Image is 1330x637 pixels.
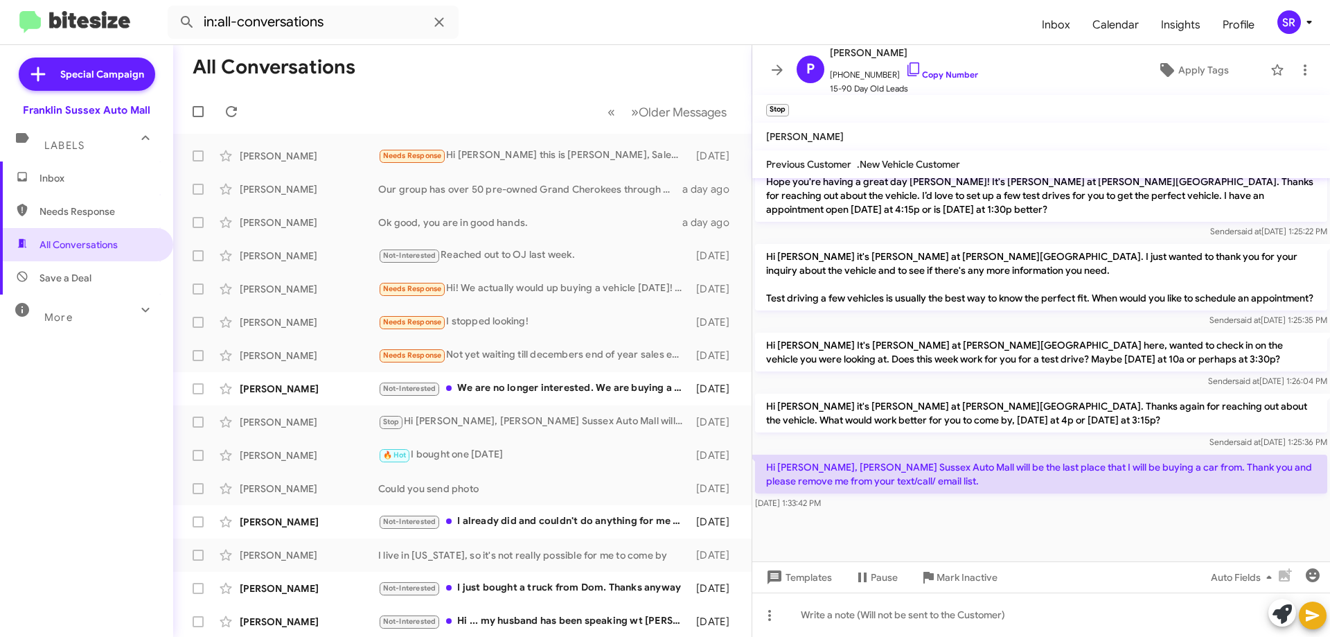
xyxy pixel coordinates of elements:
[240,448,378,462] div: [PERSON_NAME]
[623,98,735,126] button: Next
[1121,58,1263,82] button: Apply Tags
[1277,10,1301,34] div: SR
[60,67,144,81] span: Special Campaign
[806,58,815,80] span: P
[599,98,623,126] button: Previous
[383,417,400,426] span: Stop
[1211,565,1277,590] span: Auto Fields
[763,565,832,590] span: Templates
[378,314,689,330] div: I stopped looking!
[378,580,689,596] div: I just bought a truck from Dom. Thanks anyway
[240,548,378,562] div: [PERSON_NAME]
[240,149,378,163] div: [PERSON_NAME]
[383,384,436,393] span: Not-Interested
[39,271,91,285] span: Save a Deal
[600,98,735,126] nav: Page navigation example
[378,514,689,530] div: I already did and couldn't do anything for me , thank you though for reaching out
[830,44,978,61] span: [PERSON_NAME]
[378,216,682,229] div: Ok good, you are in good hands.
[1266,10,1315,34] button: SR
[843,565,909,590] button: Pause
[1237,226,1261,236] span: said at
[378,482,689,496] div: Could you send photo
[909,565,1009,590] button: Mark Inactive
[383,317,442,326] span: Needs Response
[383,517,436,526] span: Not-Interested
[1150,5,1212,45] a: Insights
[19,58,155,91] a: Special Campaign
[383,251,436,260] span: Not-Interested
[378,182,682,196] div: Our group has over 50 pre-owned Grand Cherokees through out our company.
[1209,437,1327,447] span: Sender [DATE] 1:25:36 PM
[689,282,741,296] div: [DATE]
[689,382,741,396] div: [DATE]
[639,105,727,120] span: Older Messages
[1031,5,1081,45] a: Inbox
[682,182,741,196] div: a day ago
[1081,5,1150,45] a: Calendar
[378,148,689,164] div: Hi [PERSON_NAME] this is [PERSON_NAME], Sales Manager at [GEOGRAPHIC_DATA]. I saw you connected w...
[937,565,997,590] span: Mark Inactive
[755,394,1327,433] p: Hi [PERSON_NAME] it's [PERSON_NAME] at [PERSON_NAME][GEOGRAPHIC_DATA]. Thanks again for reaching ...
[755,455,1327,494] p: Hi [PERSON_NAME], [PERSON_NAME] Sussex Auto Mall will be the last place that I will be buying a c...
[39,238,118,252] span: All Conversations
[44,139,85,152] span: Labels
[1208,376,1327,386] span: Sender [DATE] 1:26:04 PM
[766,130,844,143] span: [PERSON_NAME]
[689,482,741,496] div: [DATE]
[752,565,843,590] button: Templates
[689,582,741,595] div: [DATE]
[830,82,978,96] span: 15-90 Day Old Leads
[240,582,378,595] div: [PERSON_NAME]
[23,103,150,117] div: Franklin Sussex Auto Mall
[1235,376,1259,386] span: said at
[766,158,851,171] span: Previous Customer
[39,204,157,218] span: Needs Response
[240,615,378,629] div: [PERSON_NAME]
[766,104,789,116] small: Stop
[240,216,378,229] div: [PERSON_NAME]
[383,284,442,293] span: Needs Response
[240,349,378,363] div: [PERSON_NAME]
[383,151,442,160] span: Needs Response
[689,149,741,163] div: [DATE]
[689,415,741,429] div: [DATE]
[755,169,1327,222] p: Hope you're having a great day [PERSON_NAME]! It's [PERSON_NAME] at [PERSON_NAME][GEOGRAPHIC_DATA...
[378,281,689,297] div: Hi! We actually would up buying a vehicle [DATE]! Thank you again for following up!
[1210,226,1327,236] span: Sender [DATE] 1:25:22 PM
[378,613,689,629] div: Hi ... my husband has been speaking wt [PERSON_NAME] & submitted credit app already but we hv not...
[44,311,73,324] span: More
[378,414,689,430] div: Hi [PERSON_NAME], [PERSON_NAME] Sussex Auto Mall will be the last place that I will be buying a c...
[378,247,689,263] div: Reached out to OJ last week.
[378,447,689,463] div: I bought one [DATE]
[1212,5,1266,45] a: Profile
[631,103,639,121] span: »
[383,584,436,593] span: Not-Interested
[608,103,615,121] span: «
[1236,315,1261,325] span: said at
[240,482,378,496] div: [PERSON_NAME]
[755,498,821,508] span: [DATE] 1:33:42 PM
[689,515,741,529] div: [DATE]
[240,382,378,396] div: [PERSON_NAME]
[383,451,407,460] span: 🔥 Hot
[378,381,689,396] div: We are no longer interested. We are buying a Toyota Sienna. Thanks
[755,244,1327,311] p: Hi [PERSON_NAME] it's [PERSON_NAME] at [PERSON_NAME][GEOGRAPHIC_DATA]. I just wanted to thank you...
[755,333,1327,372] p: Hi [PERSON_NAME] It's [PERSON_NAME] at [PERSON_NAME][GEOGRAPHIC_DATA] here, wanted to check in on...
[240,415,378,429] div: [PERSON_NAME]
[905,69,978,80] a: Copy Number
[871,565,898,590] span: Pause
[857,158,960,171] span: .New Vehicle Customer
[383,351,442,360] span: Needs Response
[240,249,378,263] div: [PERSON_NAME]
[168,6,459,39] input: Search
[1200,565,1288,590] button: Auto Fields
[689,615,741,629] div: [DATE]
[1209,315,1327,325] span: Sender [DATE] 1:25:35 PM
[39,171,157,185] span: Inbox
[240,182,378,196] div: [PERSON_NAME]
[682,216,741,229] div: a day ago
